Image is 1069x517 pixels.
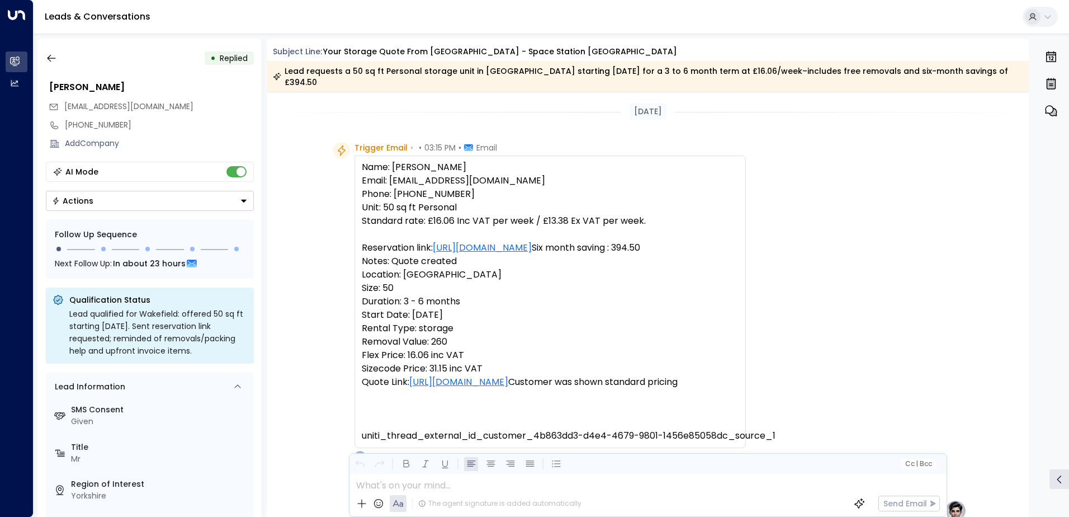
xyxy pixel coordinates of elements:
a: [URL][DOMAIN_NAME] [433,241,532,255]
div: The agent signature is added automatically [418,499,581,509]
span: Subject Line: [273,46,322,57]
div: Follow Up Sequence [55,229,245,241]
span: Email [476,142,497,153]
div: AddCompany [65,138,254,149]
div: Mr [71,453,249,465]
div: Given [71,416,249,427]
div: • [210,48,216,68]
button: Actions [46,191,254,211]
div: Button group with a nested menu [46,191,254,211]
span: 03:15 PM [424,142,456,153]
span: • [419,142,422,153]
label: Region of Interest [71,478,249,490]
span: Cc Bcc [905,460,931,468]
div: [PHONE_NUMBER] [65,119,254,131]
label: SMS Consent [71,404,249,416]
label: Title [71,441,249,453]
pre: Name: [PERSON_NAME] Email: [EMAIL_ADDRESS][DOMAIN_NAME] Phone: [PHONE_NUMBER] Unit: 50 sq ft Pers... [362,161,739,443]
div: Yorkshire [71,490,249,502]
button: Undo [353,457,367,471]
div: O [354,450,366,462]
div: Lead requests a 50 sq ft Personal storage unit in [GEOGRAPHIC_DATA] starting [DATE] for a 3 to 6 ... [273,65,1023,88]
button: Cc|Bcc [900,459,936,469]
span: andybrooke56@gmail.com [64,101,193,112]
p: Qualification Status [69,294,247,305]
span: • [410,142,413,153]
span: In about 23 hours [113,257,186,270]
a: [URL][DOMAIN_NAME] [409,375,508,389]
span: Replied [220,53,248,64]
a: Leads & Conversations [45,10,150,23]
div: Your storage quote from [GEOGRAPHIC_DATA] - Space Station [GEOGRAPHIC_DATA] [323,46,677,58]
div: Next Follow Up: [55,257,245,270]
div: Lead qualified for Wakefield: offered 50 sq ft starting [DATE]. Sent reservation link requested; ... [69,308,247,357]
span: • [458,142,461,153]
div: [PERSON_NAME] [49,81,254,94]
button: Redo [372,457,386,471]
div: Lead Information [51,381,125,393]
span: | [916,460,918,468]
span: [EMAIL_ADDRESS][DOMAIN_NAME] [64,101,193,112]
div: Actions [52,196,93,206]
span: Trigger Email [354,142,408,153]
div: AI Mode [65,166,98,177]
div: [DATE] [630,104,666,120]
